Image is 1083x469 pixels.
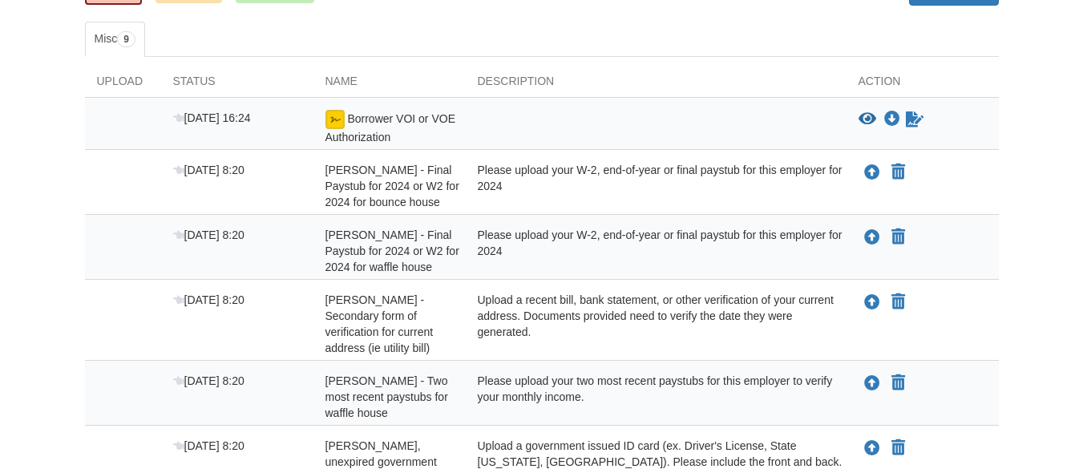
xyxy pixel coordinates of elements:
[313,73,466,97] div: Name
[325,374,448,419] span: [PERSON_NAME] - Two most recent paystubs for waffle house
[890,163,907,182] button: Declare brooke edwards - Final Paystub for 2024 or W2 for 2024 for bounce house not applicable
[325,110,345,129] img: esign
[466,227,847,275] div: Please upload your W-2, end-of-year or final paystub for this employer for 2024
[325,293,434,354] span: [PERSON_NAME] - Secondary form of verification for current address (ie utility bill)
[863,162,882,183] button: Upload brooke edwards - Final Paystub for 2024 or W2 for 2024 for bounce house
[325,112,455,144] span: Borrower VOI or VOE Authorization
[890,228,907,247] button: Declare brooke edwards - Final Paystub for 2024 or W2 for 2024 for waffle house not applicable
[904,110,925,129] a: Waiting for your co-borrower to e-sign
[325,228,459,273] span: [PERSON_NAME] - Final Paystub for 2024 or W2 for 2024 for waffle house
[173,228,244,241] span: [DATE] 8:20
[884,113,900,126] a: Download Borrower VOI or VOE Authorization
[466,162,847,210] div: Please upload your W-2, end-of-year or final paystub for this employer for 2024
[173,164,244,176] span: [DATE] 8:20
[85,22,145,57] a: Misc
[863,373,882,394] button: Upload brooke edwards - Two most recent paystubs for waffle house
[863,438,882,459] button: Upload brooke edwards - Valid, unexpired government issued ID
[847,73,999,97] div: Action
[325,164,459,208] span: [PERSON_NAME] - Final Paystub for 2024 or W2 for 2024 for bounce house
[173,374,244,387] span: [DATE] 8:20
[863,227,882,248] button: Upload brooke edwards - Final Paystub for 2024 or W2 for 2024 for waffle house
[466,373,847,421] div: Please upload your two most recent paystubs for this employer to verify your monthly income.
[173,439,244,452] span: [DATE] 8:20
[117,31,135,47] span: 9
[890,293,907,312] button: Declare brooke edwards - Secondary form of verification for current address (ie utility bill) not...
[173,111,251,124] span: [DATE] 16:24
[466,73,847,97] div: Description
[161,73,313,97] div: Status
[863,292,882,313] button: Upload brooke edwards - Secondary form of verification for current address (ie utility bill)
[859,111,876,127] button: View Borrower VOI or VOE Authorization
[890,374,907,393] button: Declare brooke edwards - Two most recent paystubs for waffle house not applicable
[85,73,161,97] div: Upload
[173,293,244,306] span: [DATE] 8:20
[466,292,847,356] div: Upload a recent bill, bank statement, or other verification of your current address. Documents pr...
[890,439,907,458] button: Declare brooke edwards - Valid, unexpired government issued ID not applicable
